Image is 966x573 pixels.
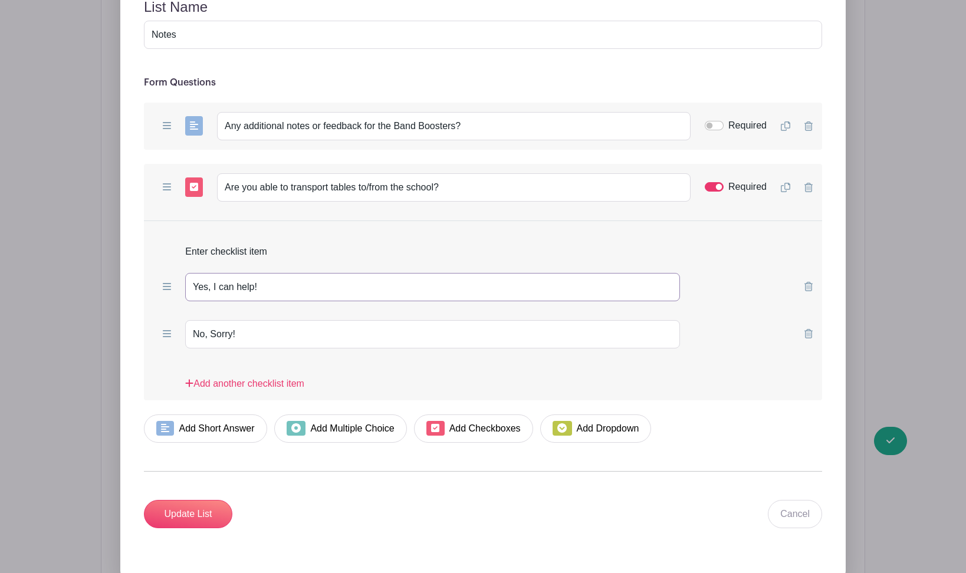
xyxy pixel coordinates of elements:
a: Add Checkboxes [414,414,533,443]
input: Type your Question [217,112,691,140]
h6: Form Questions [144,77,822,88]
label: Required [728,180,767,194]
input: Update List [144,500,232,528]
input: e.g. Things or volunteers we need for the event [144,21,822,49]
a: Add Dropdown [540,414,651,443]
a: Add another checklist item [185,377,304,400]
a: Cancel [768,500,822,528]
label: Required [728,118,767,133]
a: Add Short Answer [144,414,267,443]
input: Type your Question [217,173,691,202]
input: Answer [185,320,680,348]
a: Add Multiple Choice [274,414,407,443]
div: Enter checklist item [144,230,822,264]
input: Answer [185,273,680,301]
